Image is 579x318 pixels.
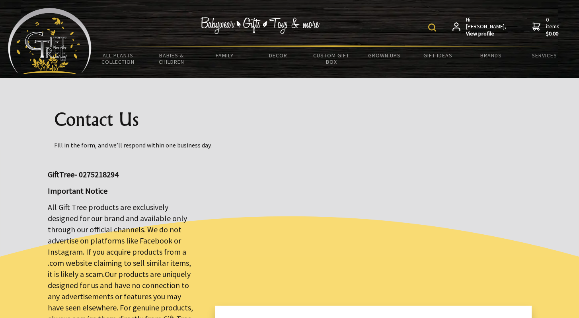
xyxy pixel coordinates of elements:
[411,47,464,64] a: Gift Ideas
[198,47,251,64] a: Family
[546,16,561,37] span: 0 items
[466,16,507,37] span: Hi [PERSON_NAME],
[48,186,107,196] strong: Important Notice
[518,47,571,64] a: Services
[54,140,525,150] p: Fill in the form, and we’ll respond within one business day.
[358,47,411,64] a: Grown Ups
[305,47,358,70] a: Custom Gift Box
[428,24,436,31] img: product search
[8,8,92,74] img: Babyware - Gifts - Toys and more...
[251,47,305,64] a: Decor
[466,30,507,37] strong: View profile
[48,169,119,179] big: GiftTree- 0275218294
[54,110,525,129] h1: Contact Us
[546,30,561,37] strong: $0.00
[532,16,561,37] a: 0 items$0.00
[452,16,507,37] a: Hi [PERSON_NAME],View profile
[92,47,145,70] a: All Plants Collection
[200,17,320,34] img: Babywear - Gifts - Toys & more
[464,47,518,64] a: Brands
[145,47,198,70] a: Babies & Children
